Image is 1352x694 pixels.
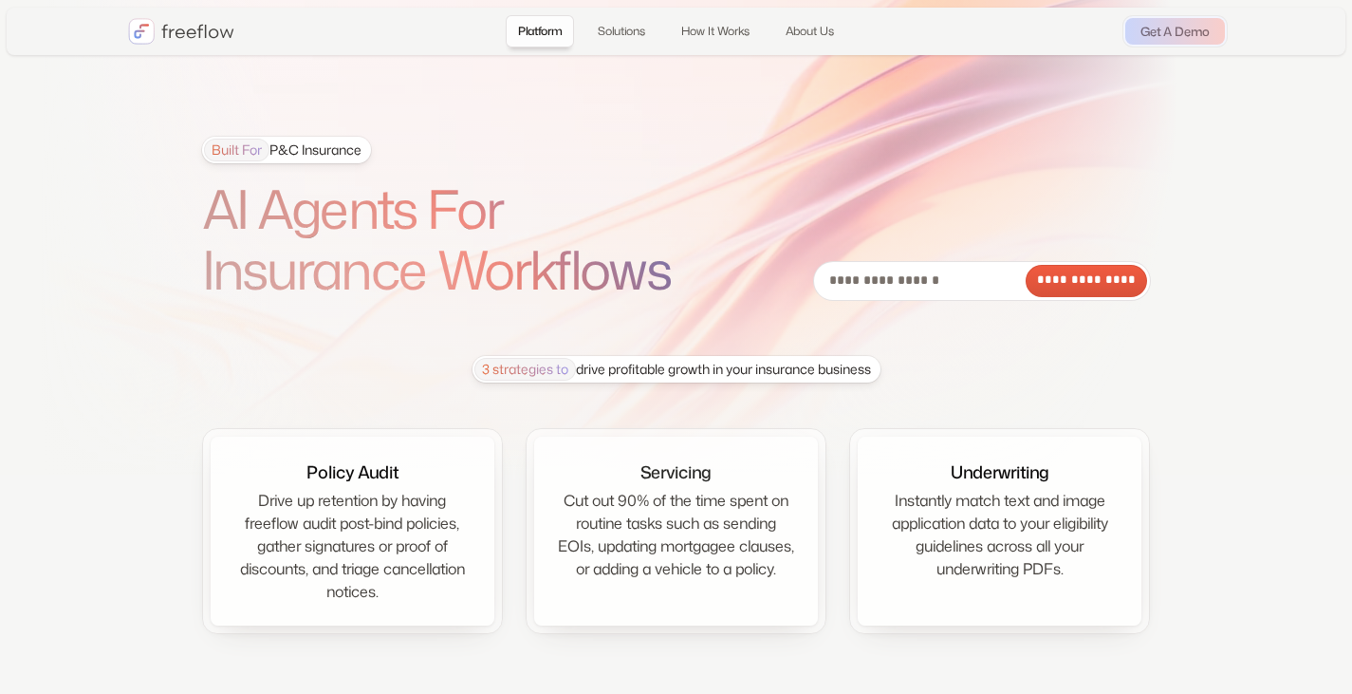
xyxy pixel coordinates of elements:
a: home [128,18,234,45]
span: Built For [204,139,269,161]
div: Drive up retention by having freeflow audit post-bind policies, gather signatures or proof of dis... [233,489,472,603]
form: Email Form [813,261,1151,301]
div: Cut out 90% of the time spent on routine tasks such as sending EOIs, updating mortgagee clauses, ... [557,489,795,580]
a: How It Works [669,15,762,47]
div: Policy Audit [306,460,398,485]
a: Get A Demo [1125,18,1225,45]
div: Underwriting [951,460,1048,485]
a: Platform [506,15,574,47]
h1: AI Agents For Insurance Workflows [202,178,724,301]
div: drive profitable growth in your insurance business [474,358,871,381]
span: 3 strategies to [474,358,576,381]
a: Solutions [585,15,657,47]
div: Instantly match text and image application data to your eligibility guidelines across all your un... [880,489,1119,580]
a: About Us [773,15,846,47]
div: P&C Insurance [204,139,361,161]
div: Servicing [640,460,711,485]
